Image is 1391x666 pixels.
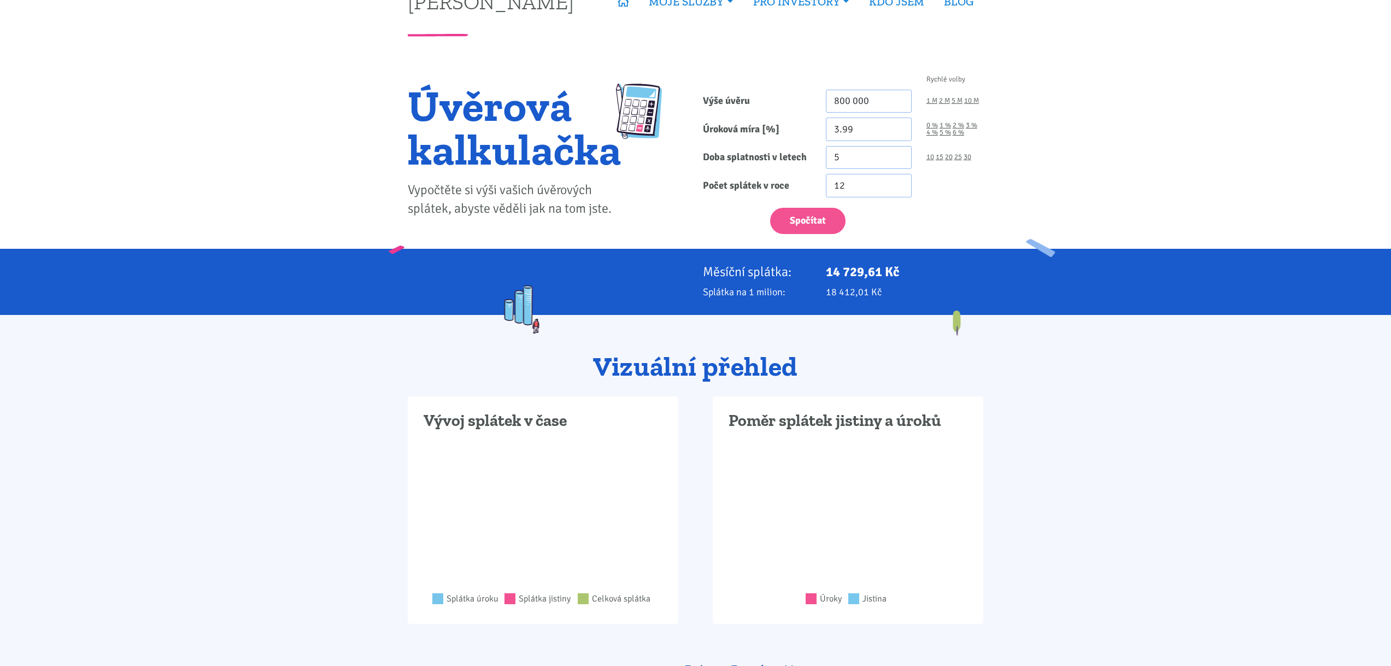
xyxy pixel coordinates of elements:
[936,154,943,161] a: 15
[945,154,953,161] a: 20
[408,84,621,171] h1: Úvěrová kalkulačka
[424,411,662,431] h3: Vývoj splátek v čase
[703,264,811,279] p: Měsíční splátka:
[926,76,965,83] span: Rychlé volby
[696,118,819,141] label: Úroková míra [%]
[953,122,964,129] a: 2 %
[408,352,983,382] h2: Vizuální přehled
[940,129,951,136] a: 5 %
[952,97,962,104] a: 5 M
[826,284,983,300] p: 18 412,01 Kč
[940,122,951,129] a: 1 %
[826,264,983,279] p: 14 729,61 Kč
[729,411,967,431] h3: Poměr splátek jistiny a úroků
[770,208,846,235] button: Spočítat
[703,284,811,300] p: Splátka na 1 milion:
[953,129,964,136] a: 6 %
[966,122,977,129] a: 3 %
[964,97,979,104] a: 10 M
[939,97,950,104] a: 2 M
[408,181,621,218] p: Vypočtěte si výši vašich úvěrových splátek, abyste věděli jak na tom jste.
[954,154,962,161] a: 25
[926,97,937,104] a: 1 M
[926,129,938,136] a: 4 %
[926,122,938,129] a: 0 %
[696,146,819,170] label: Doba splatnosti v letech
[696,90,819,113] label: Výše úvěru
[964,154,971,161] a: 30
[926,154,934,161] a: 10
[696,174,819,197] label: Počet splátek v roce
